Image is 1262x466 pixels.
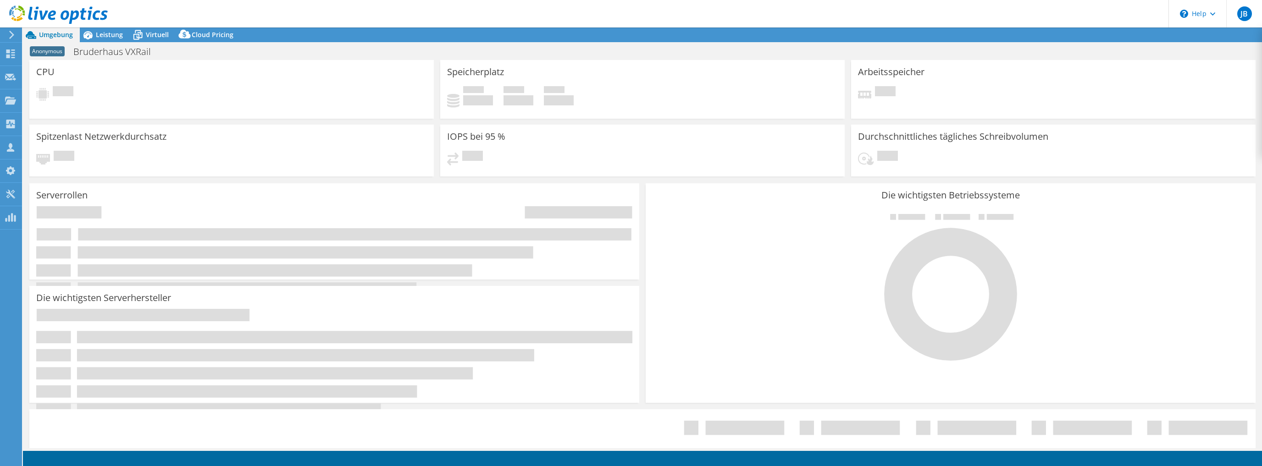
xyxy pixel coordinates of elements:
span: Ausstehend [877,151,898,163]
h1: Bruderhaus VXRail [69,47,165,57]
h3: Arbeitsspeicher [858,67,924,77]
svg: \n [1180,10,1188,18]
span: Virtuell [146,30,169,39]
span: JB [1237,6,1252,21]
span: Ausstehend [54,151,74,163]
span: Verfügbar [504,86,524,95]
h3: Die wichtigsten Betriebssysteme [653,190,1249,200]
h3: IOPS bei 95 % [447,132,505,142]
h3: Durchschnittliches tägliches Schreibvolumen [858,132,1048,142]
h3: Speicherplatz [447,67,504,77]
span: Leistung [96,30,123,39]
h3: CPU [36,67,55,77]
span: Belegt [463,86,484,95]
h4: 0 GiB [463,95,493,105]
h3: Spitzenlast Netzwerkdurchsatz [36,132,166,142]
span: Ausstehend [53,86,73,99]
span: Anonymous [30,46,65,56]
h4: 0 GiB [544,95,574,105]
span: Umgebung [39,30,73,39]
span: Ausstehend [462,151,483,163]
span: Ausstehend [875,86,896,99]
span: Insgesamt [544,86,565,95]
h3: Serverrollen [36,190,88,200]
h3: Die wichtigsten Serverhersteller [36,293,171,303]
h4: 0 GiB [504,95,533,105]
span: Cloud Pricing [192,30,233,39]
